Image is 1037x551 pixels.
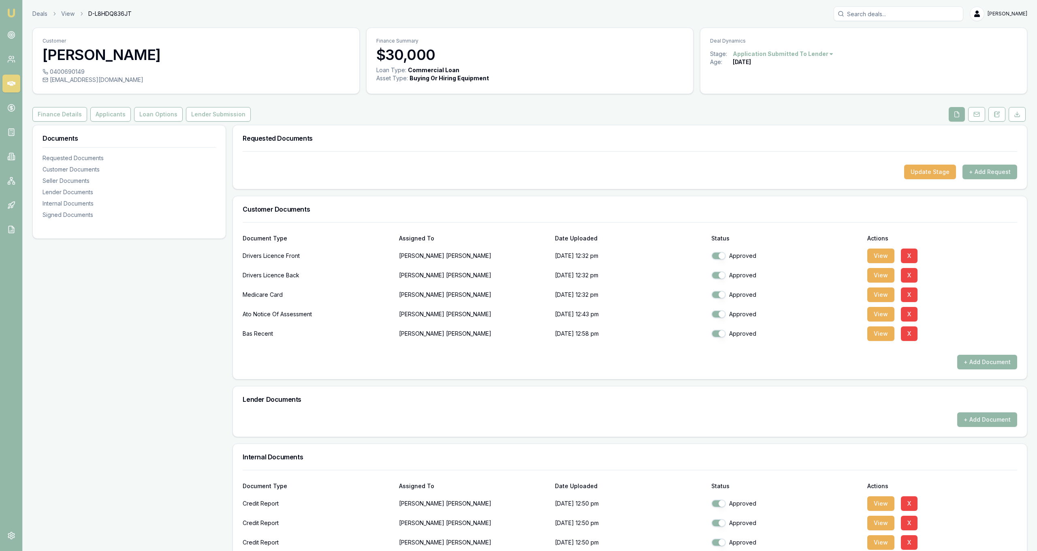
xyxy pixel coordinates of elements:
h3: [PERSON_NAME] [43,47,350,63]
div: Approved [711,310,861,318]
p: [DATE] 12:50 pm [555,515,705,531]
p: [DATE] 12:32 pm [555,248,705,264]
div: Approved [711,500,861,508]
p: [PERSON_NAME] [PERSON_NAME] [399,534,549,551]
p: [PERSON_NAME] [PERSON_NAME] [399,287,549,303]
button: + Add Document [957,355,1017,369]
div: Stage: [710,50,733,58]
div: Status [711,236,861,241]
h3: $30,000 [376,47,683,63]
button: View [867,535,894,550]
a: Loan Options [132,107,184,122]
h3: Customer Documents [243,206,1017,212]
div: Date Uploaded [555,483,705,489]
h3: Requested Documents [243,135,1017,142]
button: + Add Request [962,165,1017,179]
div: Loan Type: [376,66,406,74]
button: Application Submitted To Lender [733,50,834,58]
div: Asset Type : [376,74,408,82]
button: X [901,516,918,530]
button: X [901,535,918,550]
div: 0400690149 [43,68,350,76]
button: View [867,249,894,263]
div: Bas Recent [243,326,393,342]
p: Customer [43,38,350,44]
p: [DATE] 12:58 pm [555,326,705,342]
p: [DATE] 12:32 pm [555,287,705,303]
button: View [867,268,894,283]
a: Finance Details [32,107,89,122]
p: [DATE] 12:50 pm [555,495,705,512]
div: Approved [711,252,861,260]
div: Approved [711,291,861,299]
div: Drivers Licence Front [243,248,393,264]
div: Date Uploaded [555,236,705,241]
div: Assigned To [399,483,549,489]
p: Finance Summary [376,38,683,44]
p: [DATE] 12:32 pm [555,267,705,283]
div: Document Type [243,483,393,489]
button: X [901,307,918,322]
div: Credit Report [243,495,393,512]
p: [PERSON_NAME] [PERSON_NAME] [399,495,549,512]
button: + Add Document [957,412,1017,427]
span: D-L8HDQ836JT [88,10,132,18]
div: Commercial Loan [408,66,459,74]
a: Deals [32,10,47,18]
button: View [867,516,894,530]
a: Lender Submission [184,107,252,122]
a: Applicants [89,107,132,122]
div: Customer Documents [43,165,216,174]
button: X [901,496,918,511]
button: X [901,249,918,263]
p: [PERSON_NAME] [PERSON_NAME] [399,306,549,322]
div: Document Type [243,236,393,241]
p: Deal Dynamics [710,38,1017,44]
p: [DATE] 12:50 pm [555,534,705,551]
div: [DATE] [733,58,751,66]
p: [PERSON_NAME] [PERSON_NAME] [399,248,549,264]
button: X [901,326,918,341]
button: View [867,496,894,511]
input: Search deals [834,6,963,21]
div: Internal Documents [43,199,216,208]
div: Status [711,483,861,489]
div: Drivers Licence Back [243,267,393,283]
p: [DATE] 12:43 pm [555,306,705,322]
div: Credit Report [243,515,393,531]
p: [PERSON_NAME] [PERSON_NAME] [399,267,549,283]
div: Medicare Card [243,287,393,303]
p: [PERSON_NAME] [PERSON_NAME] [399,515,549,531]
div: Age: [710,58,733,66]
h3: Documents [43,135,216,142]
div: Requested Documents [43,154,216,162]
div: Actions [867,236,1017,241]
a: View [61,10,75,18]
button: Loan Options [134,107,183,122]
button: View [867,307,894,322]
h3: Internal Documents [243,454,1017,460]
div: Approved [711,330,861,338]
img: emu-icon-u.png [6,8,16,18]
div: Ato Notice Of Assessment [243,306,393,322]
div: Signed Documents [43,211,216,219]
div: Approved [711,519,861,527]
button: Update Stage [904,165,956,179]
p: [PERSON_NAME] [PERSON_NAME] [399,326,549,342]
div: Assigned To [399,236,549,241]
div: Approved [711,271,861,279]
div: Approved [711,538,861,547]
div: [EMAIL_ADDRESS][DOMAIN_NAME] [43,76,350,84]
div: Credit Report [243,534,393,551]
div: Actions [867,483,1017,489]
button: View [867,326,894,341]
div: Seller Documents [43,177,216,185]
div: Lender Documents [43,188,216,196]
h3: Lender Documents [243,396,1017,403]
button: Finance Details [32,107,87,122]
button: View [867,287,894,302]
div: Buying Or Hiring Equipment [410,74,489,82]
span: [PERSON_NAME] [988,11,1027,17]
button: X [901,287,918,302]
button: Applicants [90,107,131,122]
